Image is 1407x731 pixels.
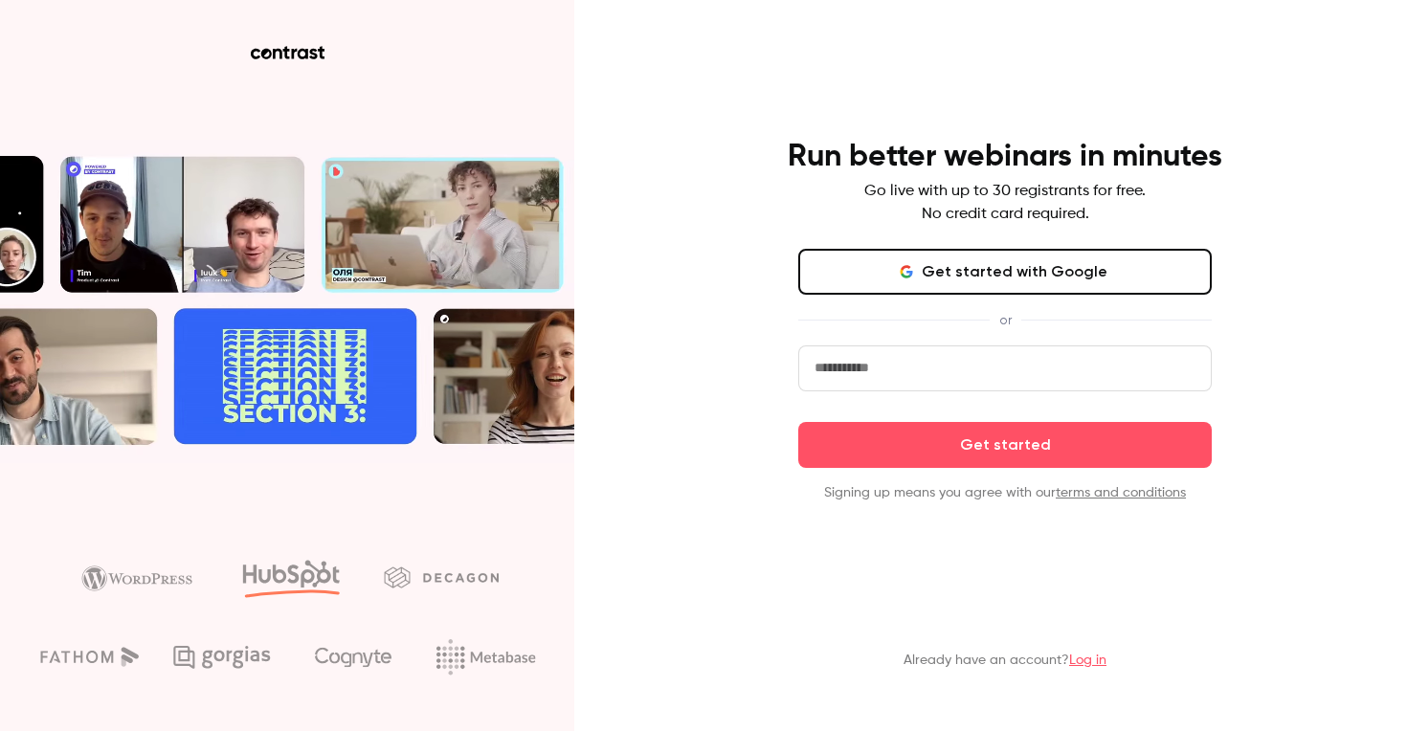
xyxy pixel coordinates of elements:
p: Signing up means you agree with our [798,483,1212,502]
button: Get started with Google [798,249,1212,295]
span: or [990,310,1021,330]
button: Get started [798,422,1212,468]
p: Go live with up to 30 registrants for free. No credit card required. [864,180,1146,226]
img: decagon [384,566,499,587]
a: terms and conditions [1056,486,1186,499]
a: Log in [1069,653,1106,667]
p: Already have an account? [904,651,1106,670]
h4: Run better webinars in minutes [788,138,1222,176]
